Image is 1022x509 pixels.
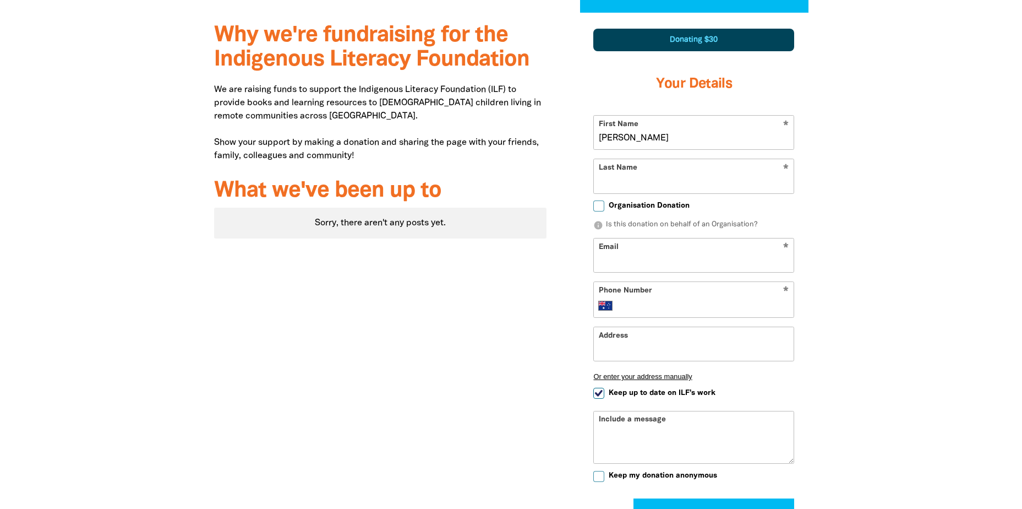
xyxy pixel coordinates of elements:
[609,470,717,481] span: Keep my donation anonymous
[214,208,547,239] div: Sorry, there aren't any posts yet.
[214,83,547,163] p: We are raising funds to support the Indigenous Literacy Foundation (ILF) to provide books and lea...
[593,220,794,231] p: Is this donation on behalf of an Organisation?
[593,220,603,230] i: info
[593,388,604,399] input: Keep up to date on ILF's work
[609,201,690,211] span: Organisation Donation
[593,372,794,381] button: Or enter your address manually
[593,62,794,106] h3: Your Details
[593,471,604,482] input: Keep my donation anonymous
[783,286,789,297] i: Required
[609,388,715,398] span: Keep up to date on ILF's work
[593,201,604,212] input: Organisation Donation
[214,25,529,70] span: Why we're fundraising for the Indigenous Literacy Foundation
[214,179,547,203] h3: What we've been up to
[593,29,794,51] div: Donating $30
[214,208,547,239] div: Paginated content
